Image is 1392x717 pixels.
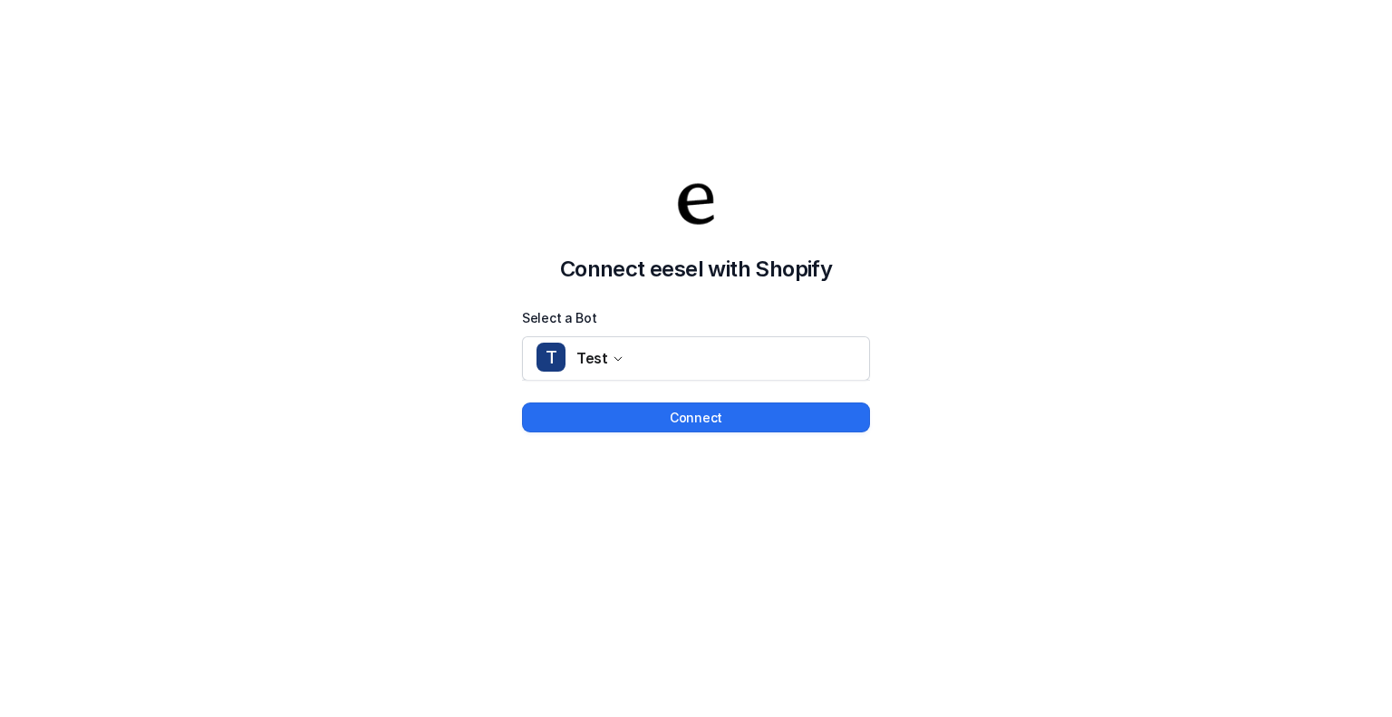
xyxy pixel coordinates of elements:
[576,345,607,371] span: Test
[536,343,565,372] span: T
[522,253,870,286] h2: Connect eesel with Shopify
[522,307,870,329] label: Select a Bot
[669,177,723,231] img: Your Company
[522,402,870,432] button: Connect
[522,336,870,380] button: TTest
